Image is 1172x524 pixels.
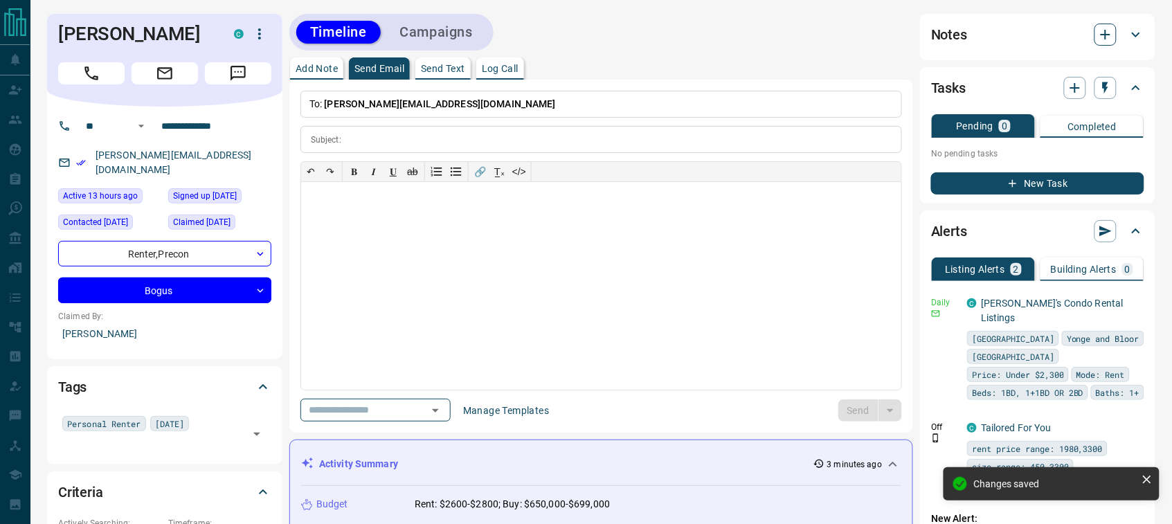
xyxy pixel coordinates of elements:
button: ↷ [321,162,340,181]
button: 𝐁 [345,162,364,181]
span: Email [132,62,198,84]
span: Price: Under $2,300 [972,368,1064,381]
button: Open [426,401,445,420]
button: Manage Templates [455,399,557,422]
button: Timeline [296,21,381,44]
p: 0 [1002,121,1007,131]
p: [PERSON_NAME] [58,323,271,345]
span: rent price range: 1980,3300 [972,442,1103,455]
p: Add Note [296,64,338,73]
span: Call [58,62,125,84]
s: ab [407,166,418,177]
span: [GEOGRAPHIC_DATA] [972,332,1054,345]
div: Renter , Precon [58,241,271,266]
p: Off [931,421,959,433]
span: 𝐔 [390,166,397,177]
span: Message [205,62,271,84]
button: Campaigns [386,21,487,44]
button: 𝐔 [384,162,403,181]
div: split button [838,399,903,422]
div: Activity Summary3 minutes ago [301,451,901,477]
h2: Criteria [58,481,103,503]
button: Bullet list [447,162,466,181]
a: Tailored For You [981,422,1052,433]
button: Open [247,424,267,444]
h2: Notes [931,24,967,46]
button: </> [510,162,529,181]
div: Changes saved [974,478,1136,489]
p: Listing Alerts [945,264,1005,274]
p: Rent: $2600-$2800; Buy: $650,000-$699,000 [415,497,610,512]
div: Bogus [58,278,271,303]
p: Subject: [311,134,341,146]
div: Thu Sep 11 2025 [58,188,161,208]
button: 𝑰 [364,162,384,181]
div: Tags [58,370,271,404]
span: [PERSON_NAME][EMAIL_ADDRESS][DOMAIN_NAME] [325,98,556,109]
span: [GEOGRAPHIC_DATA] [972,350,1054,363]
p: Completed [1067,122,1117,132]
p: Pending [957,121,994,131]
p: Activity Summary [319,457,398,471]
span: Claimed [DATE] [173,215,231,229]
svg: Email [931,309,941,318]
div: Tasks [931,71,1144,105]
h2: Tasks [931,77,966,99]
p: Budget [316,497,348,512]
h2: Alerts [931,220,967,242]
span: Signed up [DATE] [173,189,237,203]
svg: Email Verified [76,158,86,168]
span: Active 13 hours ago [63,189,138,203]
span: Beds: 1BD, 1+1BD OR 2BD [972,386,1083,399]
h1: [PERSON_NAME] [58,23,213,45]
p: Claimed By: [58,310,271,323]
h2: Tags [58,376,87,398]
span: Mode: Rent [1076,368,1125,381]
div: condos.ca [967,423,977,433]
p: Send Email [354,64,404,73]
div: Alerts [931,215,1144,248]
a: [PERSON_NAME][EMAIL_ADDRESS][DOMAIN_NAME] [96,150,252,175]
p: Building Alerts [1051,264,1117,274]
p: 3 minutes ago [827,458,882,471]
span: Contacted [DATE] [63,215,128,229]
a: [PERSON_NAME]'s Condo Rental Listings [981,298,1124,323]
p: No pending tasks [931,143,1144,164]
div: condos.ca [234,29,244,39]
button: T̲ₓ [490,162,510,181]
span: [DATE] [155,417,185,431]
button: 🔗 [471,162,490,181]
div: Notes [931,18,1144,51]
button: Open [133,118,150,134]
p: 0 [1125,264,1130,274]
span: size range: 450,3300 [972,460,1069,473]
span: Yonge and Bloor [1067,332,1139,345]
span: Baths: 1+ [1096,386,1139,399]
button: ab [403,162,422,181]
p: To: [300,91,902,118]
span: Personal Renter [67,417,141,431]
div: Tue Aug 19 2025 [58,215,161,234]
button: ↶ [301,162,321,181]
svg: Push Notification Only [931,433,941,443]
div: condos.ca [967,298,977,308]
div: Wed Feb 08 2023 [168,215,271,234]
div: Wed Dec 30 2020 [168,188,271,208]
p: Send Text [421,64,465,73]
button: New Task [931,172,1144,195]
p: Log Call [482,64,519,73]
p: Daily [931,296,959,309]
div: Criteria [58,476,271,509]
p: 2 [1013,264,1019,274]
button: Numbered list [427,162,447,181]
